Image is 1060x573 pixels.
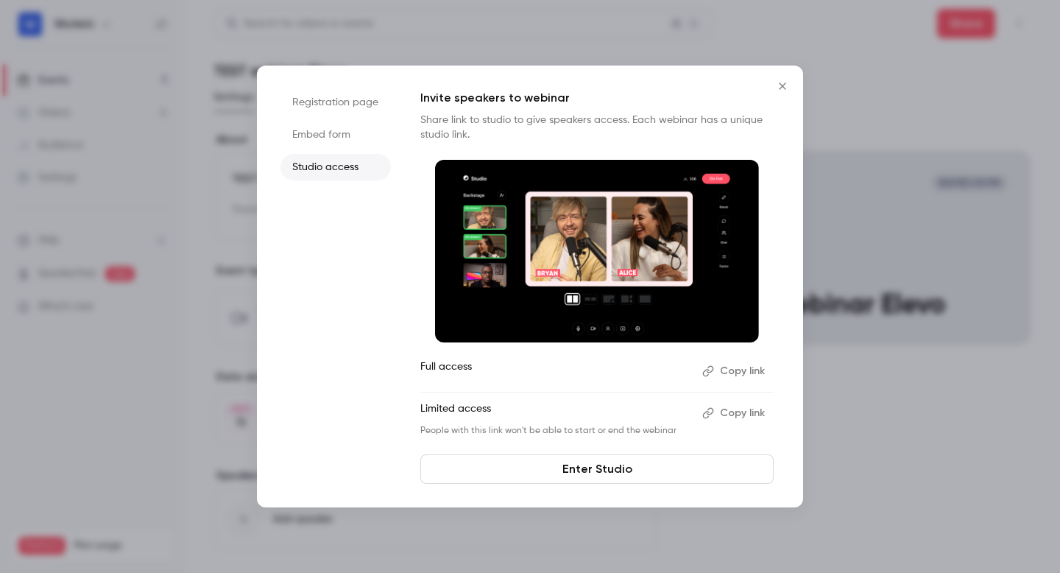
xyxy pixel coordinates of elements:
p: Invite speakers to webinar [420,89,774,107]
a: Enter Studio [420,454,774,484]
button: Copy link [696,359,774,383]
p: Limited access [420,401,690,425]
p: People with this link won't be able to start or end the webinar [420,425,690,437]
li: Registration page [280,89,391,116]
button: Close [768,71,797,101]
img: Invite speakers to webinar [435,160,759,342]
p: Full access [420,359,690,383]
button: Copy link [696,401,774,425]
p: Share link to studio to give speakers access. Each webinar has a unique studio link. [420,113,774,142]
li: Studio access [280,154,391,180]
li: Embed form [280,122,391,148]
